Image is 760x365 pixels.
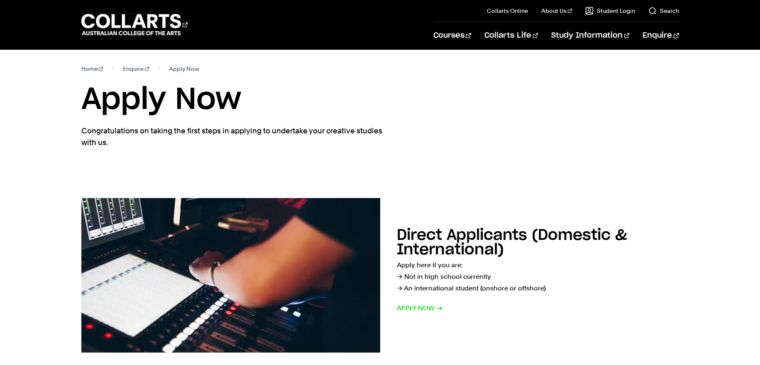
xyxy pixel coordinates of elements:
a: Enquire [123,63,149,75]
h2: Direct Applicants (Domestic & International) [397,228,627,257]
a: Student Login [585,7,635,15]
span: Apply Now [169,63,199,75]
a: Home [81,63,103,75]
h1: Apply Now [81,81,679,118]
p: Congratulations on taking the first steps in applying to undertake your creative studies with us. [81,125,384,148]
a: Search [648,7,679,15]
a: Enquire [643,22,679,49]
a: About Us [541,7,572,15]
div: Go to homepage [81,13,188,36]
span: Apply now [397,302,443,314]
a: Direct Applicants (Domestic & International) Apply here if you are:→ Not in high school currently... [81,198,679,353]
a: Study Information [551,22,629,49]
p: Apply here if you are: → Not in high school currently → An international student (onshore or offs... [397,259,679,294]
a: Collarts Online [487,7,528,15]
a: Collarts Life [484,22,538,49]
a: Courses [433,22,471,49]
